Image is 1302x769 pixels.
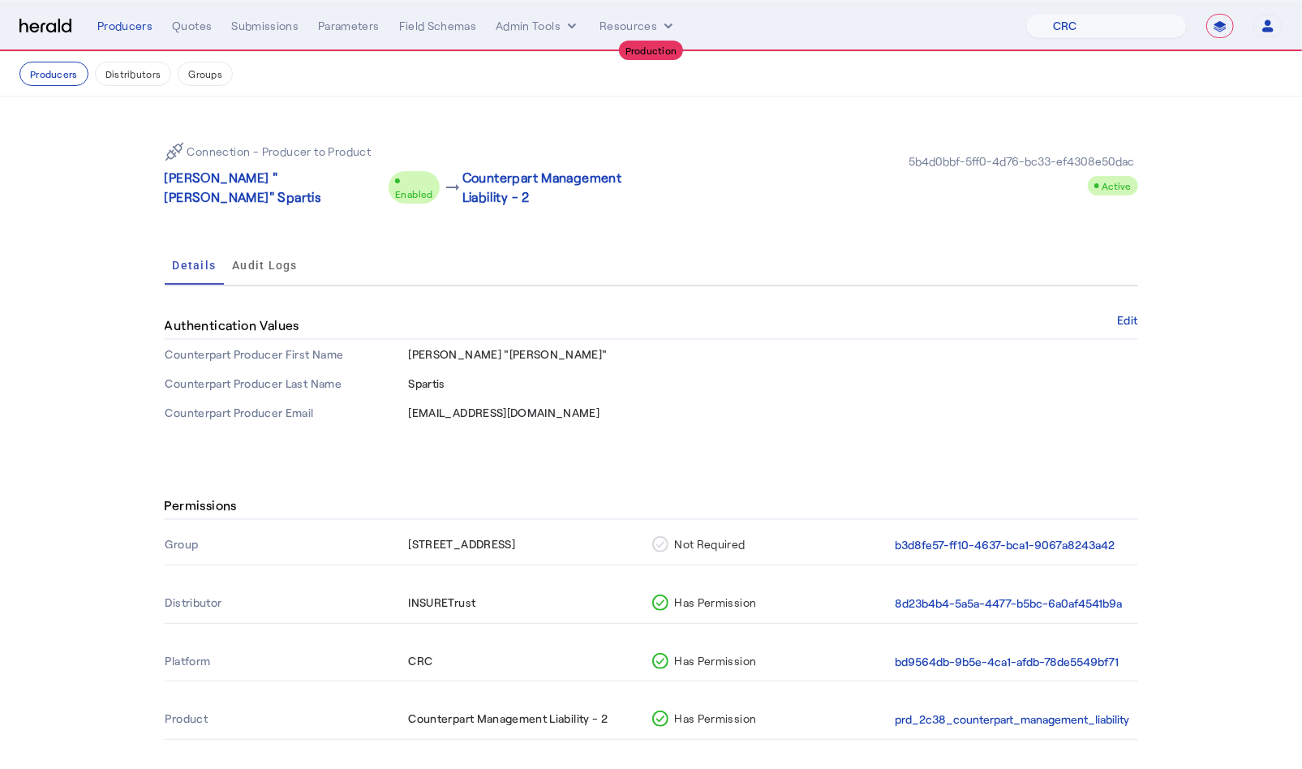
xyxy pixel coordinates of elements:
span: Spartis [409,376,445,390]
p: Connection - Producer to Product [187,144,372,160]
div: Submissions [231,18,299,34]
th: Product [165,701,408,739]
th: INSURETrust [408,585,651,623]
div: Producers [97,18,153,34]
div: Field Schemas [399,18,477,34]
div: Quotes [172,18,212,34]
button: b3d8fe57-ff10-4637-bca1-9067a8243a42 [896,536,1115,555]
span: Audit Logs [232,260,298,271]
p: Counterpart Management Liability - 2 [462,168,651,207]
div: Has Permission [652,653,888,669]
button: Distributors [95,62,172,86]
div: Has Permission [652,595,888,611]
th: Group [165,526,408,565]
h4: Permissions [165,496,243,515]
button: Producers [19,62,88,86]
button: 8d23b4b4-5a5a-4477-b5bc-6a0af4541b9a [896,595,1123,613]
button: Resources dropdown menu [599,18,677,34]
span: [EMAIL_ADDRESS][DOMAIN_NAME] [409,406,600,419]
div: 5b4d0bbf-5ff0-4d76-bc33-ef4308e50dac [906,153,1138,170]
button: Edit [1117,316,1137,325]
mat-icon: arrow_right_alt [443,178,459,197]
button: prd_2c38_counterpart_management_liability [896,711,1130,729]
th: Counterpart Producer Last Name [165,369,408,398]
button: internal dropdown menu [496,18,580,34]
p: [PERSON_NAME] "[PERSON_NAME]" Spartis [165,168,383,207]
button: bd9564db-9b5e-4ca1-afdb-78de5549bf71 [896,653,1119,672]
th: Counterpart Producer Email [165,398,408,427]
button: Groups [178,62,233,86]
th: [STREET_ADDRESS] [408,526,651,565]
span: Details [173,260,217,271]
div: Not Required [652,536,888,552]
img: Herald Logo [19,19,71,34]
th: Counterpart Management Liability - 2 [408,701,651,739]
span: Active [1102,180,1132,191]
th: Platform [165,643,408,681]
span: Enabled [395,188,433,200]
h4: Authentication Values [165,316,306,335]
th: CRC [408,643,651,681]
div: Has Permission [652,711,888,727]
span: [PERSON_NAME] "[PERSON_NAME]" [409,347,608,361]
div: Production [619,41,684,60]
th: Counterpart Producer First Name [165,340,408,369]
div: Parameters [318,18,380,34]
th: Distributor [165,585,408,623]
